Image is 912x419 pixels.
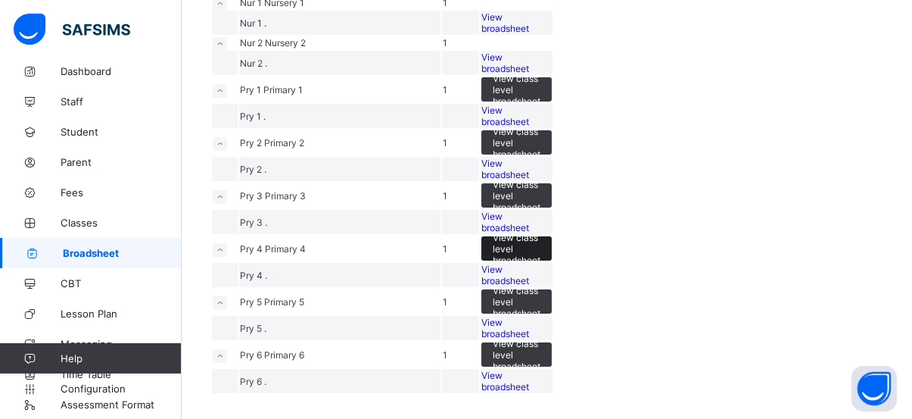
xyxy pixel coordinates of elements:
[240,270,267,281] span: Pry 4 .
[481,211,529,233] span: View broadsheet
[493,285,540,319] span: View class level broadsheet
[481,52,552,74] a: View broadsheet
[240,376,266,387] span: Pry 6 .
[61,217,182,229] span: Classes
[61,352,181,364] span: Help
[61,399,182,411] span: Assessment Format
[493,179,540,213] span: View class level broadsheet
[240,323,266,334] span: Pry 5 .
[240,217,267,228] span: Pry 3 .
[443,37,447,48] span: 1
[481,183,552,195] a: View class level broadsheet
[61,156,182,168] span: Parent
[481,158,552,180] a: View broadsheet
[481,52,529,74] span: View broadsheet
[240,84,263,95] span: Pry 1
[240,243,265,255] span: Pry 4
[493,126,540,160] span: View class level broadsheet
[493,73,540,107] span: View class level broadsheet
[240,58,267,69] span: Nur 2 .
[481,130,552,142] a: View class level broadsheet
[265,243,306,255] span: Primary 4
[443,84,447,95] span: 1
[481,289,552,301] a: View class level broadsheet
[481,11,529,34] span: View broadsheet
[263,84,303,95] span: Primary 1
[481,236,552,248] a: View class level broadsheet
[443,296,447,308] span: 1
[61,186,182,199] span: Fees
[443,349,447,361] span: 1
[481,317,552,339] a: View broadsheet
[240,296,264,308] span: Pry 5
[493,338,540,372] span: View class level broadsheet
[265,190,306,202] span: Primary 3
[264,137,304,149] span: Primary 2
[240,137,264,149] span: Pry 2
[481,158,529,180] span: View broadsheet
[61,65,182,77] span: Dashboard
[61,308,182,320] span: Lesson Plan
[240,349,264,361] span: Pry 6
[240,17,266,29] span: Nur 1 .
[851,366,897,411] button: Open asap
[240,111,266,122] span: Pry 1 .
[240,190,265,202] span: Pry 3
[63,247,182,259] span: Broadsheet
[264,349,304,361] span: Primary 6
[443,243,447,255] span: 1
[264,296,304,308] span: Primary 5
[481,264,552,286] a: View broadsheet
[443,137,447,149] span: 1
[265,37,306,48] span: Nursery 2
[240,37,265,48] span: Nur 2
[481,105,529,127] span: View broadsheet
[481,211,552,233] a: View broadsheet
[61,126,182,138] span: Student
[493,232,540,266] span: View class level broadsheet
[481,342,552,354] a: View class level broadsheet
[61,95,182,108] span: Staff
[481,370,552,392] a: View broadsheet
[481,11,552,34] a: View broadsheet
[61,383,181,395] span: Configuration
[481,77,552,89] a: View class level broadsheet
[61,277,182,289] span: CBT
[240,164,266,175] span: Pry 2 .
[443,190,447,202] span: 1
[481,317,529,339] span: View broadsheet
[481,105,552,127] a: View broadsheet
[481,264,529,286] span: View broadsheet
[481,370,529,392] span: View broadsheet
[14,14,130,45] img: safsims
[61,338,182,350] span: Messaging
